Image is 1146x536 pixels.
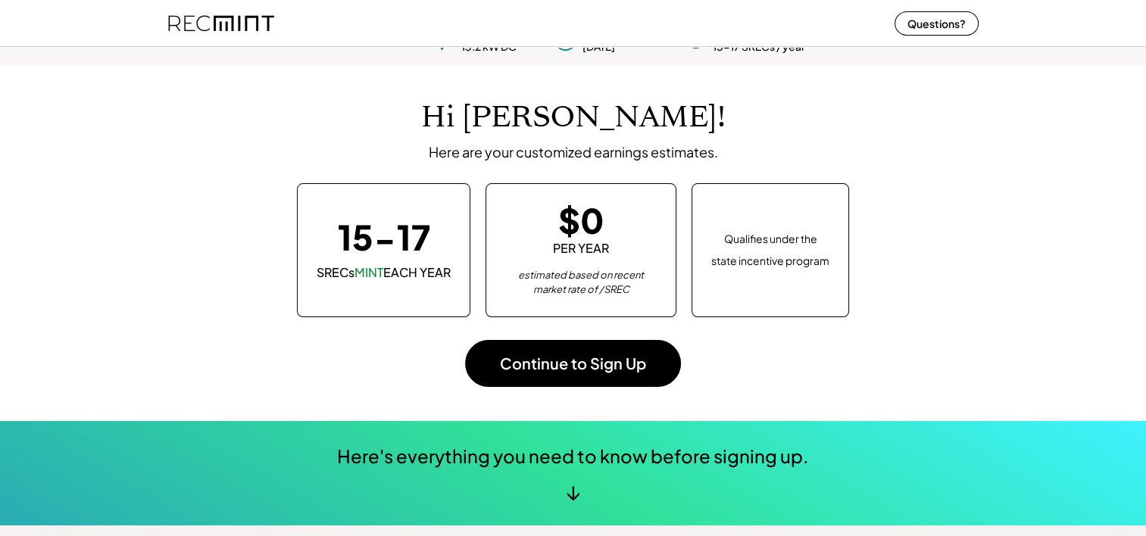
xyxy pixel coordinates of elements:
[354,264,383,280] font: MINT
[505,268,657,298] div: estimated based on recent market rate of /SREC
[421,100,726,136] h1: Hi [PERSON_NAME]!
[724,232,817,247] div: Qualifies under the
[337,444,809,469] div: Here's everything you need to know before signing up.
[317,264,451,281] div: SRECs EACH YEAR
[553,240,609,257] div: PER YEAR
[566,480,580,503] div: ↓
[429,143,718,160] div: Here are your customized earnings estimates.
[465,340,681,387] button: Continue to Sign Up
[338,220,430,254] div: 15-17
[558,203,604,237] div: $0
[895,11,979,36] button: Questions?
[711,251,829,269] div: state incentive program
[168,3,274,43] img: recmint-logotype%403x%20%281%29.jpeg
